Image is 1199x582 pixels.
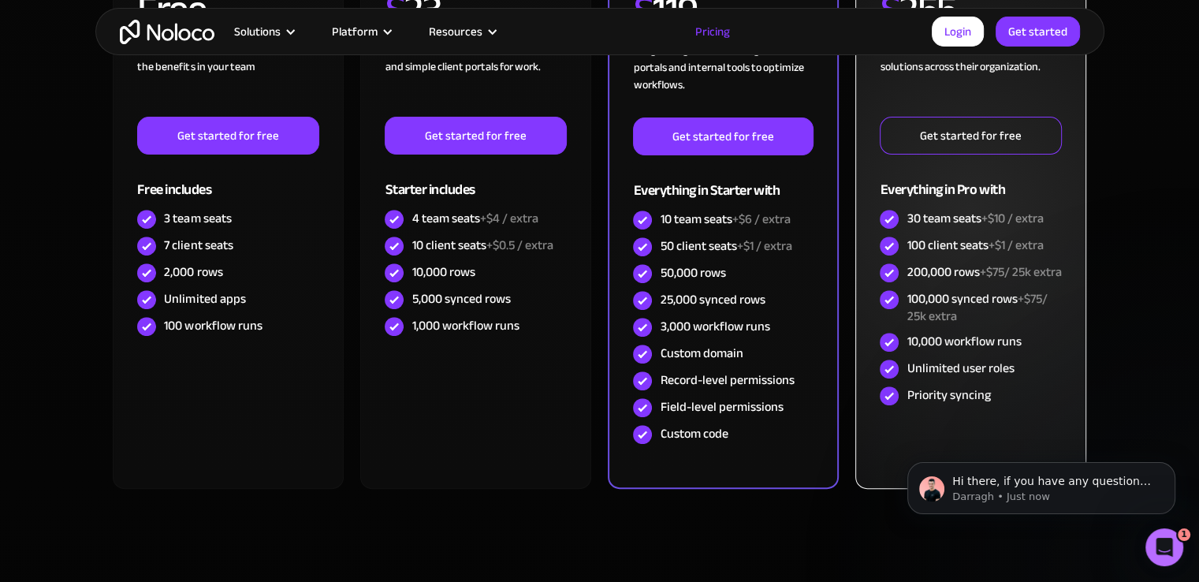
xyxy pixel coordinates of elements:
a: home [120,20,214,44]
img: website_grey.svg [25,41,38,54]
img: tab_domain_overview_orange.svg [43,91,55,104]
div: For growing teams building client portals and internal tools to optimize workflows. [633,42,813,118]
div: 5,000 synced rows [411,290,510,308]
div: Domain: [DOMAIN_NAME] [41,41,173,54]
span: +$75/ 25k extra [907,287,1047,328]
div: Resources [409,21,514,42]
div: 30 team seats [907,210,1043,227]
a: Get started for free [385,117,566,155]
div: Platform [312,21,409,42]
div: For small teams building apps and simple client portals for work. ‍ [385,41,566,117]
span: +$6 / extra [732,207,790,231]
span: +$4 / extra [479,207,538,230]
div: 50,000 rows [660,264,725,282]
iframe: Intercom live chat [1145,528,1183,566]
span: +$1 / extra [988,233,1043,257]
div: Keywords by Traffic [174,93,266,103]
div: 100 workflow runs [164,317,262,334]
div: 4 team seats [411,210,538,227]
div: Record-level permissions [660,371,794,389]
span: +$1 / extra [736,234,791,258]
span: 1 [1178,528,1190,541]
div: 1,000 workflow runs [411,317,519,334]
a: Pricing [676,21,750,42]
div: 200,000 rows [907,263,1061,281]
img: logo_orange.svg [25,25,38,38]
span: +$75/ 25k extra [979,260,1061,284]
a: Get started [996,17,1080,47]
div: 10 client seats [411,237,553,254]
div: Unlimited apps [164,290,245,308]
div: Field-level permissions [660,398,783,416]
div: 10,000 workflow runs [907,333,1021,350]
div: 50 client seats [660,237,791,255]
div: 10,000 rows [411,263,475,281]
div: Priority syncing [907,386,990,404]
div: v 4.0.25 [44,25,77,38]
div: Free includes [137,155,318,206]
a: Get started for free [633,118,813,155]
div: Everything in Pro with [880,155,1061,206]
iframe: Intercom notifications message [884,429,1199,539]
div: Domain Overview [60,93,141,103]
div: Solutions [214,21,312,42]
div: 10 team seats [660,211,790,228]
div: Unlimited user roles [907,360,1014,377]
a: Get started for free [137,117,318,155]
div: Platform [332,21,378,42]
span: +$0.5 / extra [486,233,553,257]
div: For businesses building connected solutions across their organization. ‍ [880,41,1061,117]
div: Everything in Starter with [633,155,813,207]
div: Custom domain [660,345,743,362]
div: 100,000 synced rows [907,290,1061,325]
a: Get started for free [880,117,1061,155]
div: 7 client seats [164,237,233,254]
div: Starter includes [385,155,566,206]
a: Login [932,17,984,47]
div: 2,000 rows [164,263,222,281]
div: 3 team seats [164,210,231,227]
div: Solutions [234,21,281,42]
div: Custom code [660,425,728,442]
img: tab_keywords_by_traffic_grey.svg [157,91,169,104]
span: +$10 / extra [981,207,1043,230]
div: Learn to create your first app and see the benefits in your team ‍ [137,41,318,117]
div: 3,000 workflow runs [660,318,769,335]
div: 25,000 synced rows [660,291,765,308]
div: 100 client seats [907,237,1043,254]
div: Resources [429,21,482,42]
